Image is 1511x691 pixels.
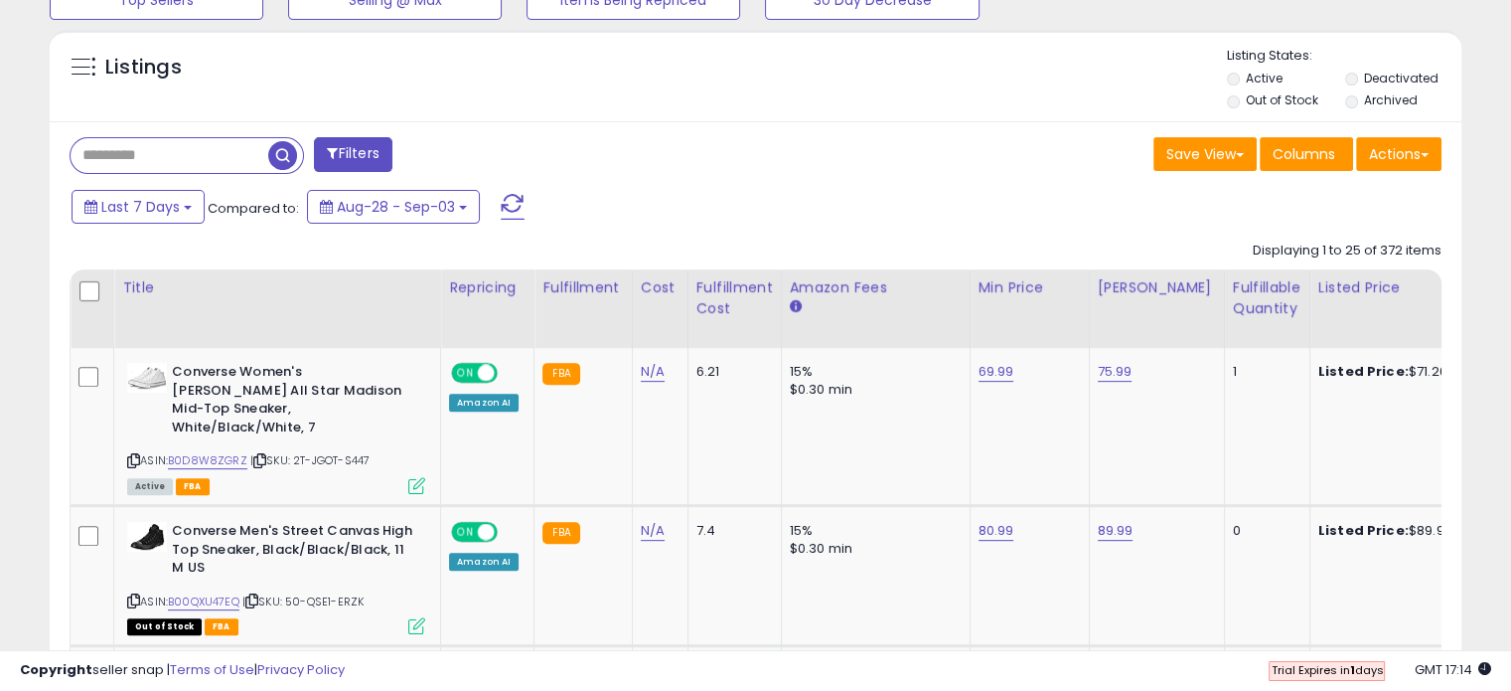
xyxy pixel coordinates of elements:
button: Filters [314,137,391,172]
div: [PERSON_NAME] [1098,277,1216,298]
strong: Copyright [20,660,92,679]
b: Converse Men's Street Canvas High Top Sneaker, Black/Black/Black, 11 M US [172,522,413,583]
span: Aug-28 - Sep-03 [337,197,455,217]
a: B0D8W8ZGRZ [168,452,247,469]
b: Listed Price: [1318,521,1409,540]
span: ON [453,365,478,382]
div: Amazon AI [449,394,519,412]
div: 0 [1233,522,1294,540]
button: Columns [1260,137,1353,171]
span: Columns [1273,144,1335,164]
span: Trial Expires in days [1271,662,1383,678]
div: $89.99 [1318,522,1483,540]
div: 6.21 [696,363,766,381]
span: 2025-09-11 17:14 GMT [1415,660,1491,679]
span: All listings currently available for purchase on Amazon [127,478,173,495]
label: Archived [1363,91,1417,108]
small: Amazon Fees. [790,298,802,316]
span: Compared to: [208,199,299,218]
span: | SKU: 2T-JGOT-S447 [250,452,370,468]
span: OFF [495,524,527,541]
b: 1 [1349,662,1354,678]
a: B00QXU47EQ [168,594,239,610]
small: FBA [542,363,579,385]
div: Repricing [449,277,526,298]
div: $71.26 [1318,363,1483,381]
span: Last 7 Days [101,197,180,217]
a: 89.99 [1098,521,1133,541]
label: Out of Stock [1246,91,1318,108]
span: OFF [495,365,527,382]
button: Aug-28 - Sep-03 [307,190,480,224]
div: Listed Price [1318,277,1490,298]
p: Listing States: [1227,47,1461,66]
div: Amazon Fees [790,277,962,298]
div: Amazon AI [449,553,519,571]
div: Fulfillable Quantity [1233,277,1301,319]
div: Title [122,277,432,298]
a: Terms of Use [170,660,254,679]
div: Fulfillment Cost [696,277,773,319]
div: $0.30 min [790,381,955,399]
button: Last 7 Days [72,190,205,224]
span: ON [453,524,478,541]
a: 69.99 [979,362,1014,382]
span: | SKU: 50-QSE1-ERZK [242,594,364,609]
a: N/A [641,362,665,382]
div: 7.4 [696,522,766,540]
img: 31XQhhVpINL._SL40_.jpg [127,363,167,393]
b: Converse Women's [PERSON_NAME] All Star Madison Mid-Top Sneaker, White/Black/White, 7 [172,363,413,441]
a: N/A [641,521,665,541]
div: 15% [790,522,955,540]
div: Min Price [979,277,1081,298]
h5: Listings [105,54,182,82]
span: FBA [176,478,210,495]
div: 1 [1233,363,1294,381]
div: Fulfillment [542,277,623,298]
div: seller snap | | [20,661,345,680]
span: FBA [205,618,238,635]
span: All listings that are currently out of stock and unavailable for purchase on Amazon [127,618,202,635]
a: 80.99 [979,521,1014,541]
button: Save View [1153,137,1257,171]
div: ASIN: [127,363,425,492]
div: Displaying 1 to 25 of 372 items [1253,242,1441,260]
a: Privacy Policy [257,660,345,679]
label: Deactivated [1363,70,1437,86]
small: FBA [542,522,579,544]
div: $0.30 min [790,540,955,558]
div: 15% [790,363,955,381]
button: Actions [1356,137,1441,171]
label: Active [1246,70,1283,86]
div: Cost [641,277,680,298]
img: 41eGrRPjwUL._SL40_.jpg [127,522,167,552]
b: Listed Price: [1318,362,1409,381]
a: 75.99 [1098,362,1133,382]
